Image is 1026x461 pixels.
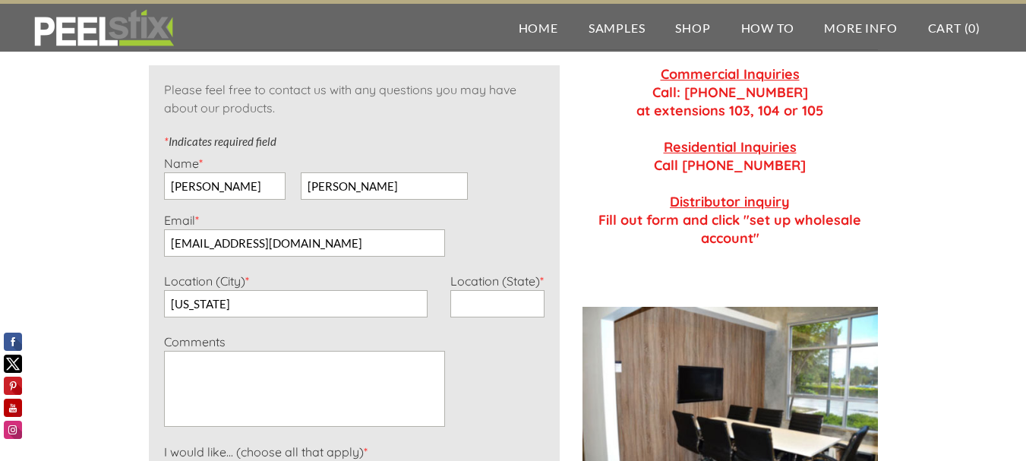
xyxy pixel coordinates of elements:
[598,65,861,247] strong: Call: [PHONE_NUMBER] at extensions 103, 104 or 105 Call [PHONE_NUMBER] ​Fill out form and click "...
[164,334,226,349] label: Comments
[660,4,725,52] a: Shop
[301,172,468,200] input: Last
[164,213,199,228] label: Email
[664,138,797,156] u: Residential Inquiries
[573,4,661,52] a: Samples
[661,65,800,83] u: Commercial Inquiries
[164,134,276,148] label: Indicates required field
[726,4,810,52] a: How To
[164,82,516,115] span: Please feel free to contact us with any questions you may have about our products.
[164,444,368,459] label: I would like... (choose all that apply)
[164,172,286,200] input: First
[809,4,912,52] a: More Info
[450,273,544,289] label: Location (State)
[968,21,976,35] span: 0
[30,9,177,47] img: REFACE SUPPLIES
[164,156,203,171] label: Name
[913,4,996,52] a: Cart (0)
[504,4,573,52] a: Home
[164,273,249,289] label: Location (City)
[670,193,790,210] u: Distributor inquiry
